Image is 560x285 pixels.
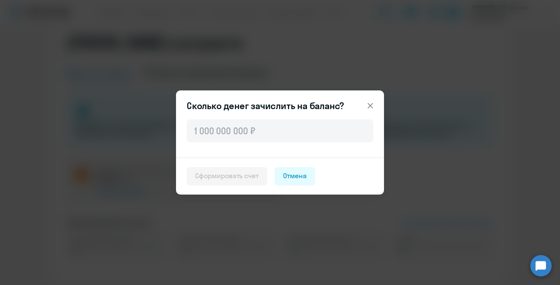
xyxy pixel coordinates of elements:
[187,119,373,142] input: 1 000 000 000 ₽
[187,167,267,185] button: Сформировать счет
[176,100,384,112] header: Сколько денег зачислить на баланс?
[283,171,307,181] div: Отмена
[195,171,259,181] div: Сформировать счет
[275,167,315,185] button: Отмена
